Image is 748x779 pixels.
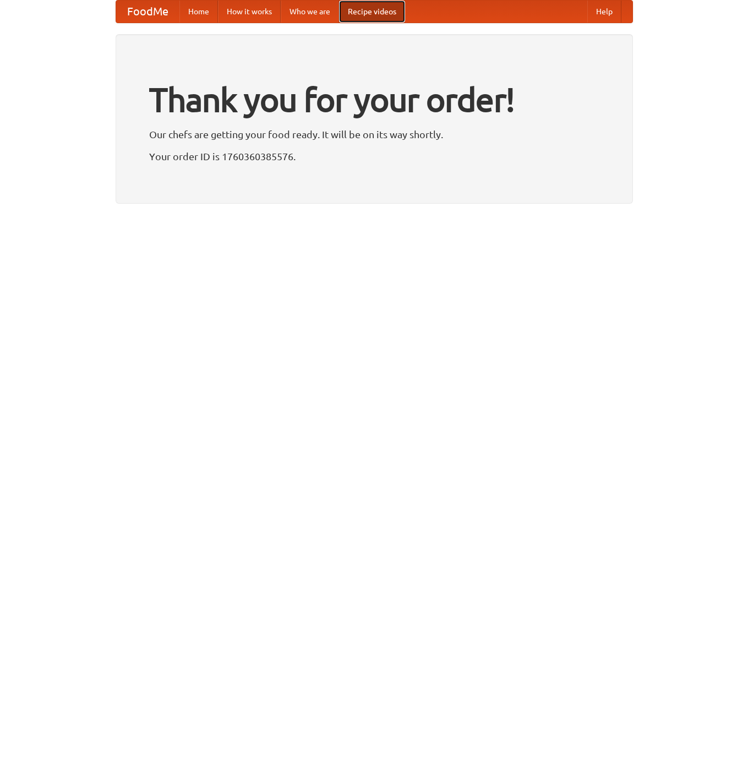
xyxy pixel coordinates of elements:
[116,1,179,23] a: FoodMe
[281,1,339,23] a: Who we are
[587,1,621,23] a: Help
[149,148,599,165] p: Your order ID is 1760360385576.
[149,73,599,126] h1: Thank you for your order!
[218,1,281,23] a: How it works
[339,1,405,23] a: Recipe videos
[179,1,218,23] a: Home
[149,126,599,143] p: Our chefs are getting your food ready. It will be on its way shortly.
